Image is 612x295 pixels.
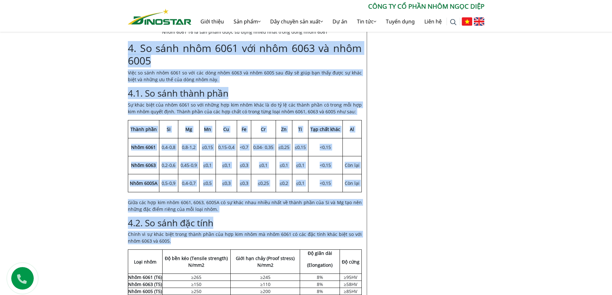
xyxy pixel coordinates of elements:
[178,156,199,174] td: 0,45-0,9
[281,126,287,132] strong: Zn
[292,156,308,174] td: ≤0,1
[350,126,354,132] strong: Al
[162,288,230,295] td: ≥250
[276,174,292,192] td: ≤0,2
[162,274,230,281] td: ≥265
[342,174,361,192] td: Còn lại
[178,138,199,156] td: 0,8-1,2
[300,274,340,281] td: 8%
[128,88,362,99] h3: 4.1. So sánh thành phần
[128,218,362,229] h3: 4.2. So sánh đặc tính
[236,255,295,268] strong: Giới hạn chảy (Proof stress) N/mm2
[128,281,162,287] strong: Nhôm 6063 (T5)
[308,138,343,156] td: <0,15
[450,19,457,25] img: search
[308,156,343,174] td: <0,15
[292,138,308,156] td: ≤0,15
[462,17,472,26] img: Tiếng Việt
[159,174,178,192] td: 0,5-0,9
[199,174,216,192] td: ≤0,5
[230,274,300,281] td: ≥245
[276,156,292,174] td: ≤0,1
[251,138,276,156] td: 0,04- 0,35
[159,138,178,156] td: 0,4-0,8
[310,126,340,132] strong: Tạp chất khác
[199,138,216,156] td: ≤0,15
[308,174,343,192] td: <0,15
[216,156,237,174] td: ≤0,1
[204,126,211,132] strong: Mn
[420,11,447,32] a: Liên hệ
[230,288,300,295] td: ≥200
[340,274,361,281] td: ≥95HV
[230,281,300,288] td: ≥110
[237,138,251,156] td: <0,7
[300,288,340,295] td: 8%
[130,126,157,132] strong: Thành phần
[131,144,156,150] strong: Nhôm 6061
[328,11,352,32] a: Dự án
[276,138,292,156] td: ≤0,25
[128,274,162,280] strong: Nhôm 6061 (T6)
[196,11,229,32] a: Giới thiệu
[131,162,156,168] strong: Nhôm 6063
[292,174,308,192] td: ≤0,1
[185,126,192,132] strong: Mg
[162,281,230,288] td: ≥150
[134,259,156,265] strong: Loại nhôm
[229,11,265,32] a: Sản phẩm
[130,180,157,186] strong: Nhôm 6005A
[261,126,266,132] strong: Cr
[165,255,228,268] strong: Độ bền kéo (Tensile strength) N/mm2
[340,288,361,295] td: ≥85HV
[474,17,484,26] img: English
[265,11,328,32] a: Dây chuyền sản xuất
[307,262,333,268] strong: (Elongation)
[159,156,178,174] td: 0,2-0,6
[308,250,332,256] strong: Độ giãn dài
[167,126,171,132] strong: Si
[342,156,361,174] td: Còn lại
[199,156,216,174] td: ≤0,1
[178,174,199,192] td: 0,4-0,7
[128,288,162,294] strong: Nhôm 6005 (T5)
[352,11,381,32] a: Tin tức
[216,174,237,192] td: ≤0,3
[223,126,229,132] strong: Cu
[128,199,362,213] p: Giữa các hợp kim nhôm 6061, 6063, 6005A có sự khác nhau nhiều nhất về thành phần của Si và Mg tạo...
[340,281,361,288] td: ≥58HV
[381,11,420,32] a: Tuyển dụng
[191,2,484,11] p: CÔNG TY CỔ PHẦN NHÔM NGỌC DIỆP
[128,42,362,67] h2: 4. So sánh nhôm 6061 với nhôm 6063 và nhôm 6005
[300,281,340,288] td: 8%
[237,156,251,174] td: ≤0,3
[242,126,246,132] strong: Fe
[128,69,362,83] p: Việc so sánh nhôm 6061 so với các dòng nhôm 6063 và nhôm 6005 sau đây sẽ giúp bạn thấy được sự kh...
[128,101,362,115] p: Sự khác biệt của nhôm 6061 so với những hợp kim nhôm khác là do tỷ lệ các thành phần có trong mỗi...
[128,231,362,244] p: Chính vì sự khác biệt trong thành phần của hợp kim nhôm mà nhôm 6061 có các đặc tính khác biệt so...
[251,156,276,174] td: ≤0,1
[237,174,251,192] td: ≤0,3
[251,174,276,192] td: ≤0,25
[216,138,237,156] td: 0,15-0,4
[132,29,357,35] figcaption: Nhôm 6061 T6 là sản phẩm được sử dụng nhiều nhất trong dòng nhôm 6061
[298,126,302,132] strong: Ti
[128,9,191,25] img: Nhôm Dinostar
[342,259,359,265] strong: Độ cứng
